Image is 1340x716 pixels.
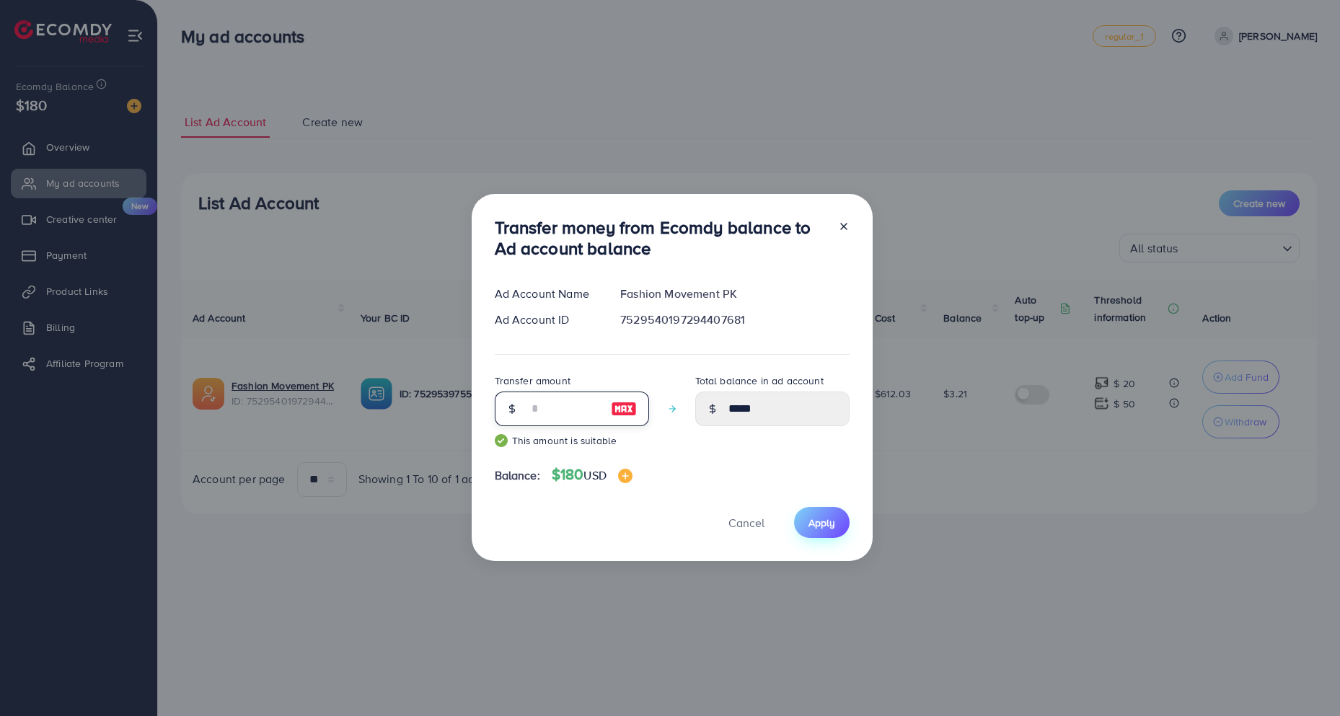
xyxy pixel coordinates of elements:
button: Cancel [710,507,783,538]
label: Transfer amount [495,374,570,388]
h4: $180 [552,466,632,484]
small: This amount is suitable [495,433,649,448]
div: Fashion Movement PK [609,286,860,302]
label: Total balance in ad account [695,374,824,388]
span: Balance: [495,467,540,484]
img: image [618,469,632,483]
button: Apply [794,507,850,538]
span: Cancel [728,515,764,531]
span: USD [583,467,606,483]
div: 7529540197294407681 [609,311,860,328]
div: Ad Account ID [483,311,609,328]
iframe: Chat [1279,651,1329,705]
img: guide [495,434,508,447]
h3: Transfer money from Ecomdy balance to Ad account balance [495,217,827,259]
span: Apply [808,516,835,530]
div: Ad Account Name [483,286,609,302]
img: image [611,400,637,417]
